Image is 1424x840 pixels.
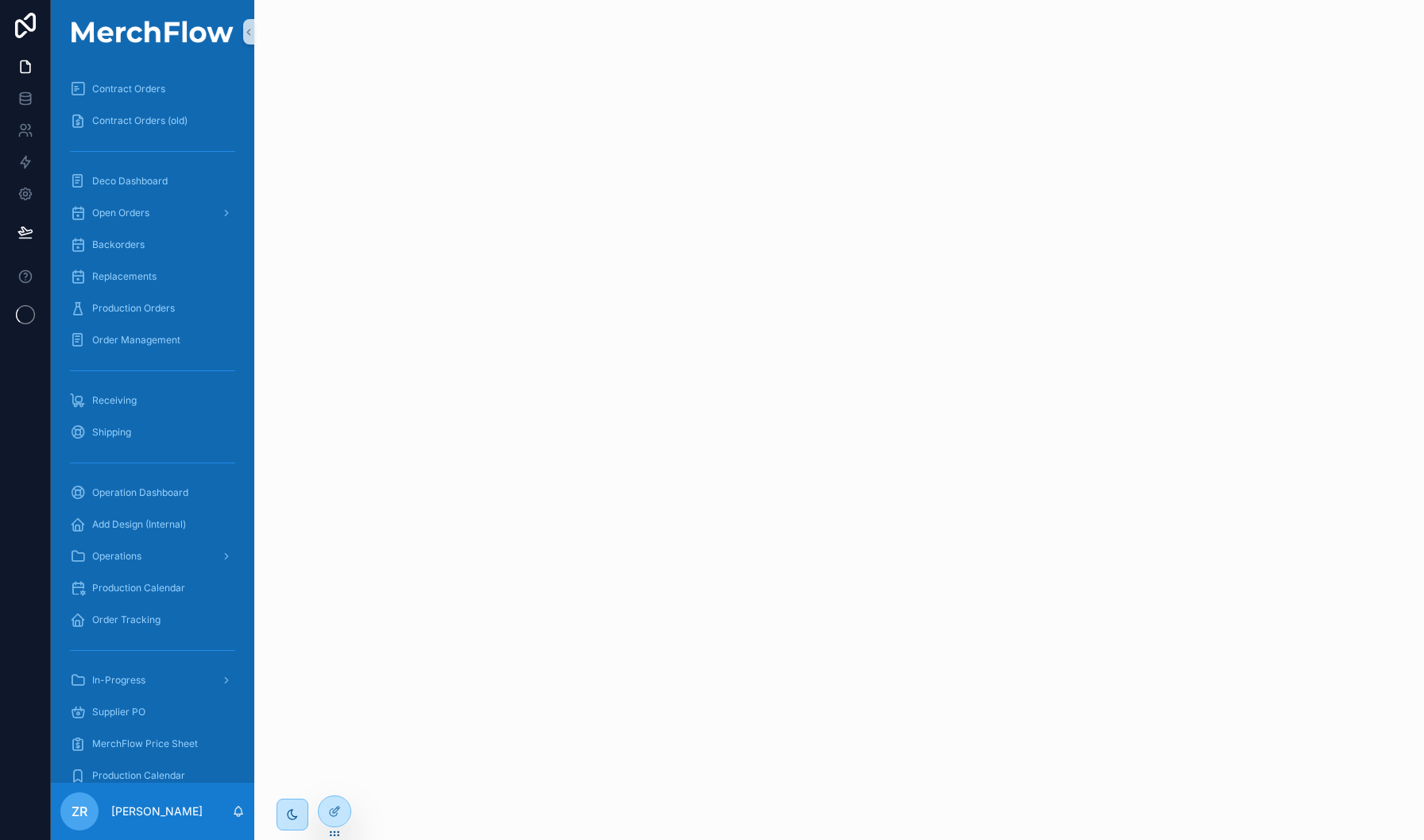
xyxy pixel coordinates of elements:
span: Replacements [92,270,157,283]
a: Replacements [60,262,245,291]
a: Backorders [60,230,245,259]
a: Contract Orders (old) [60,106,245,135]
span: ZR [72,802,87,821]
a: Production Orders [60,294,245,323]
a: Deco Dashboard [60,167,245,195]
span: MerchFlow Price Sheet [92,737,198,750]
a: Production Calendar [60,574,245,602]
a: Receiving [60,386,245,415]
span: Production Orders [92,302,175,315]
span: Backorders [92,238,145,251]
a: Shipping [60,418,245,447]
a: Operations [60,542,245,571]
a: Add Design (Internal) [60,510,245,539]
span: Shipping [92,426,131,439]
a: Production Calendar [60,761,245,790]
span: Contract Orders [92,83,165,95]
span: Production Calendar [92,769,185,782]
a: Supplier PO [60,698,245,726]
span: Operations [92,550,141,563]
a: Open Orders [60,199,245,227]
div: scrollable content [51,64,254,783]
span: Open Orders [92,207,149,219]
span: Add Design (Internal) [92,518,186,531]
span: Supplier PO [92,706,145,718]
a: Operation Dashboard [60,478,245,507]
span: Deco Dashboard [92,175,168,188]
a: Order Tracking [60,606,245,634]
span: In-Progress [92,674,145,687]
span: Production Calendar [92,582,185,594]
span: Operation Dashboard [92,486,188,499]
img: App logo [60,21,245,43]
a: Order Management [60,326,245,354]
p: [PERSON_NAME] [111,803,203,819]
a: Contract Orders [60,75,245,103]
span: Order Tracking [92,614,161,626]
span: Contract Orders (old) [92,114,188,127]
a: In-Progress [60,666,245,695]
a: MerchFlow Price Sheet [60,730,245,758]
span: Receiving [92,394,137,407]
span: Order Management [92,334,180,346]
